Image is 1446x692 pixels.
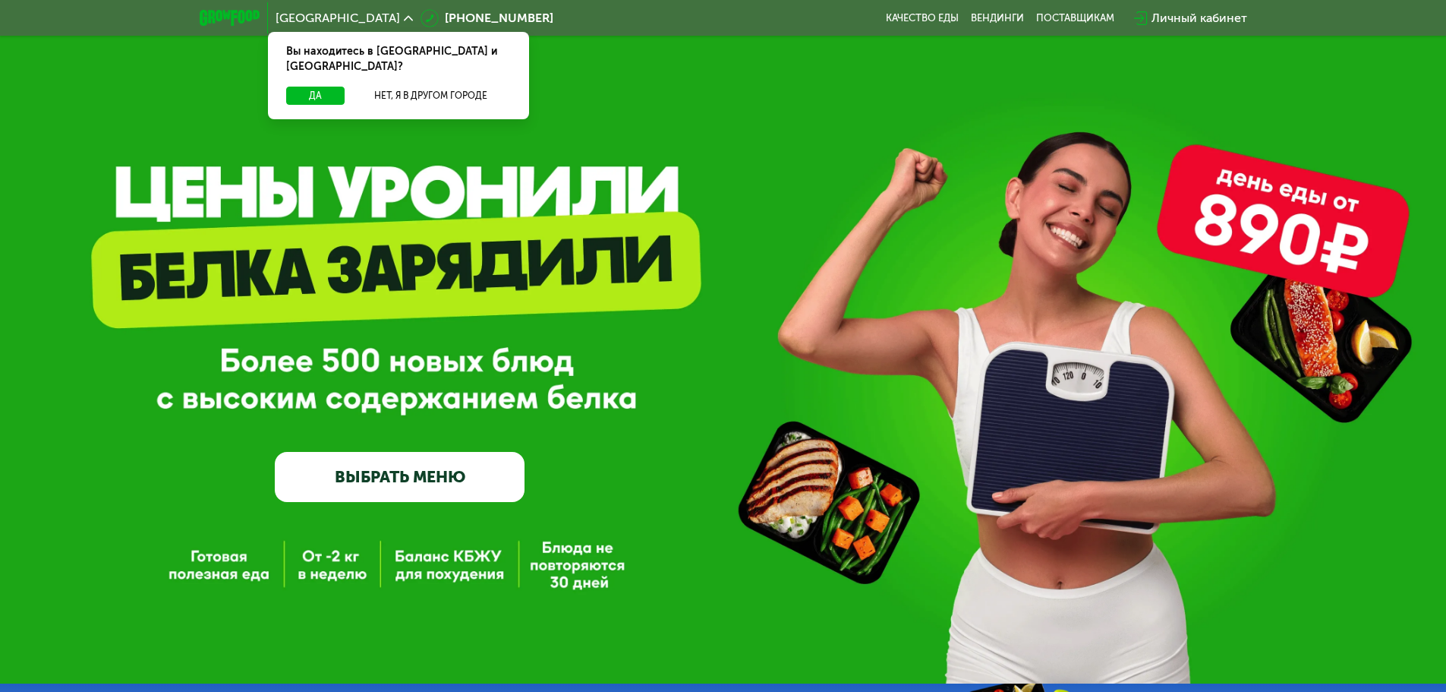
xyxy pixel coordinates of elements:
[421,9,553,27] a: [PHONE_NUMBER]
[275,452,525,502] a: ВЫБРАТЬ МЕНЮ
[1036,12,1114,24] div: поставщикам
[286,87,345,105] button: Да
[886,12,959,24] a: Качество еды
[971,12,1024,24] a: Вендинги
[351,87,511,105] button: Нет, я в другом городе
[1151,9,1247,27] div: Личный кабинет
[268,32,529,87] div: Вы находитесь в [GEOGRAPHIC_DATA] и [GEOGRAPHIC_DATA]?
[276,12,400,24] span: [GEOGRAPHIC_DATA]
